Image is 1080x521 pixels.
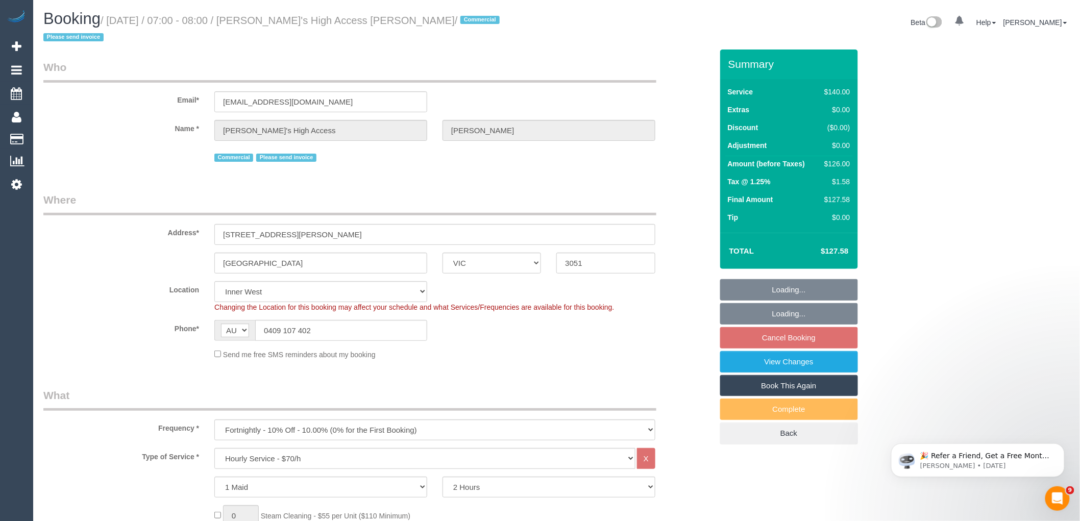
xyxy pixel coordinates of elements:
[911,18,943,27] a: Beta
[36,224,207,238] label: Address*
[44,30,175,139] span: 🎉 Refer a Friend, Get a Free Month! 🎉 Love Automaid? Share the love! When you refer a friend who ...
[820,194,850,205] div: $127.58
[925,16,942,30] img: New interface
[820,159,850,169] div: $126.00
[728,58,853,70] h3: Summary
[1003,18,1067,27] a: [PERSON_NAME]
[256,154,316,162] span: Please send invoice
[728,194,773,205] label: Final Amount
[728,177,771,187] label: Tax @ 1.25%
[36,120,207,134] label: Name *
[790,247,848,256] h4: $127.58
[820,122,850,133] div: ($0.00)
[43,33,104,41] span: Please send invoice
[820,177,850,187] div: $1.58
[43,10,101,28] span: Booking
[820,87,850,97] div: $140.00
[261,512,410,520] span: Steam Cleaning - $55 per Unit ($110 Minimum)
[728,87,753,97] label: Service
[44,39,176,48] p: Message from Ellie, sent 5d ago
[36,91,207,105] label: Email*
[976,18,996,27] a: Help
[6,10,27,24] img: Automaid Logo
[214,303,614,311] span: Changing the Location for this booking may affect your schedule and what Services/Frequencies are...
[43,60,656,83] legend: Who
[876,422,1080,493] iframe: Intercom notifications message
[728,105,750,115] label: Extras
[214,120,427,141] input: First Name*
[36,320,207,334] label: Phone*
[820,105,850,115] div: $0.00
[223,351,376,359] span: Send me free SMS reminders about my booking
[43,388,656,411] legend: What
[214,91,427,112] input: Email*
[556,253,655,274] input: Post Code*
[820,212,850,222] div: $0.00
[443,120,655,141] input: Last Name*
[720,375,858,396] a: Book This Again
[728,140,767,151] label: Adjustment
[214,154,253,162] span: Commercial
[728,122,758,133] label: Discount
[36,448,207,462] label: Type of Service *
[820,140,850,151] div: $0.00
[720,423,858,444] a: Back
[255,320,427,341] input: Phone*
[729,246,754,255] strong: Total
[1066,486,1074,494] span: 9
[1045,486,1070,511] iframe: Intercom live chat
[36,281,207,295] label: Location
[728,159,805,169] label: Amount (before Taxes)
[728,212,739,222] label: Tip
[720,351,858,373] a: View Changes
[43,192,656,215] legend: Where
[36,419,207,433] label: Frequency *
[214,253,427,274] input: Suburb*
